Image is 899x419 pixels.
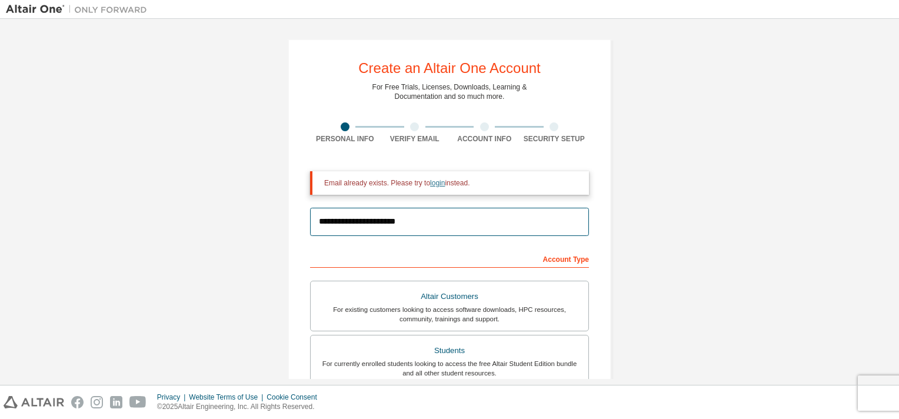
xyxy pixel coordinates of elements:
[318,288,581,305] div: Altair Customers
[110,396,122,408] img: linkedin.svg
[71,396,84,408] img: facebook.svg
[129,396,146,408] img: youtube.svg
[380,134,450,144] div: Verify Email
[91,396,103,408] img: instagram.svg
[310,249,589,268] div: Account Type
[157,393,189,402] div: Privacy
[157,402,324,412] p: © 2025 Altair Engineering, Inc. All Rights Reserved.
[430,179,445,187] a: login
[520,134,590,144] div: Security Setup
[310,134,380,144] div: Personal Info
[318,342,581,359] div: Students
[372,82,527,101] div: For Free Trials, Licenses, Downloads, Learning & Documentation and so much more.
[267,393,324,402] div: Cookie Consent
[324,178,580,188] div: Email already exists. Please try to instead.
[6,4,153,15] img: Altair One
[4,396,64,408] img: altair_logo.svg
[358,61,541,75] div: Create an Altair One Account
[449,134,520,144] div: Account Info
[318,359,581,378] div: For currently enrolled students looking to access the free Altair Student Edition bundle and all ...
[318,305,581,324] div: For existing customers looking to access software downloads, HPC resources, community, trainings ...
[189,393,267,402] div: Website Terms of Use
